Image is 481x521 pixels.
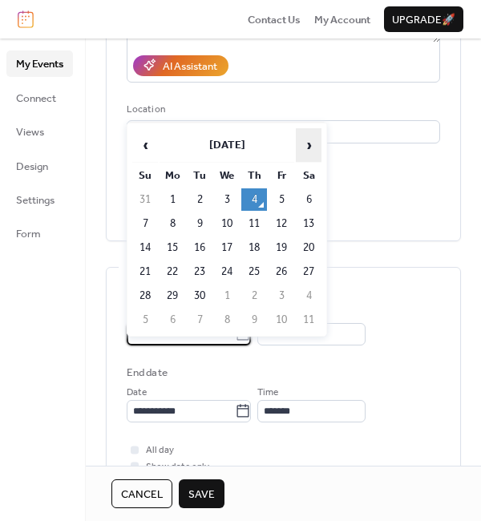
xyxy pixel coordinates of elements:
td: 7 [187,309,212,331]
span: › [297,129,321,161]
th: Tu [187,164,212,187]
th: Th [241,164,267,187]
td: 8 [160,212,185,235]
td: 17 [214,236,240,259]
td: 14 [132,236,158,259]
td: 12 [269,212,294,235]
td: 24 [214,260,240,283]
button: AI Assistant [133,55,228,76]
td: 5 [269,188,294,211]
span: ‹ [133,129,157,161]
span: All day [146,442,174,458]
th: Mo [160,164,185,187]
div: AI Assistant [163,59,217,75]
th: Su [132,164,158,187]
th: We [214,164,240,187]
td: 27 [296,260,321,283]
td: 18 [241,236,267,259]
td: 20 [296,236,321,259]
td: 15 [160,236,185,259]
td: 25 [241,260,267,283]
a: Design [6,153,73,179]
span: Connect [16,91,56,107]
td: 4 [241,188,267,211]
td: 1 [214,285,240,307]
span: Views [16,124,44,140]
span: Design [16,159,48,175]
td: 10 [269,309,294,331]
span: Settings [16,192,55,208]
td: 13 [296,212,321,235]
td: 4 [296,285,321,307]
a: Settings [6,187,73,212]
td: 16 [187,236,212,259]
td: 1 [160,188,185,211]
td: 31 [132,188,158,211]
td: 3 [269,285,294,307]
th: Sa [296,164,321,187]
td: 6 [296,188,321,211]
td: 23 [187,260,212,283]
td: 26 [269,260,294,283]
div: Location [127,102,437,118]
th: Fr [269,164,294,187]
span: Form [16,226,41,242]
td: 28 [132,285,158,307]
span: Show date only [146,459,209,475]
button: Upgrade🚀 [384,6,463,32]
span: Save [188,487,215,503]
td: 21 [132,260,158,283]
button: Save [179,479,224,508]
td: 2 [187,188,212,211]
span: Time [257,385,278,401]
td: 29 [160,285,185,307]
a: My Events [6,50,73,76]
td: 7 [132,212,158,235]
td: 22 [160,260,185,283]
td: 5 [132,309,158,331]
a: Contact Us [248,11,301,27]
span: Date [127,385,147,401]
span: My Account [314,12,370,28]
button: Cancel [111,479,172,508]
img: logo [18,10,34,28]
span: My Events [16,56,63,72]
td: 11 [241,212,267,235]
a: Connect [6,85,73,111]
th: [DATE] [160,128,294,163]
span: Upgrade 🚀 [392,12,455,28]
a: Form [6,220,73,246]
td: 3 [214,188,240,211]
td: 11 [296,309,321,331]
td: 6 [160,309,185,331]
div: End date [127,365,168,381]
td: 8 [214,309,240,331]
td: 10 [214,212,240,235]
span: Contact Us [248,12,301,28]
td: 9 [241,309,267,331]
td: 19 [269,236,294,259]
td: 30 [187,285,212,307]
a: My Account [314,11,370,27]
span: Cancel [121,487,163,503]
td: 9 [187,212,212,235]
td: 2 [241,285,267,307]
a: Views [6,119,73,144]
